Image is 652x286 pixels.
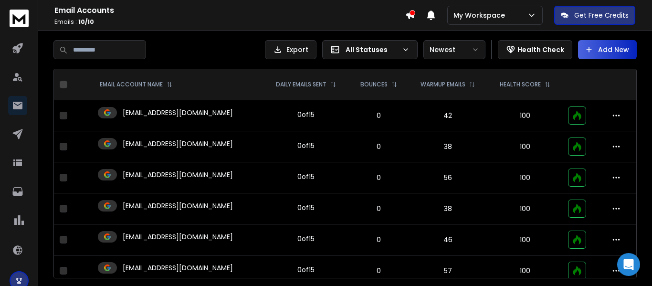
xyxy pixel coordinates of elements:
[487,162,562,193] td: 100
[123,108,233,117] p: [EMAIL_ADDRESS][DOMAIN_NAME]
[423,40,485,59] button: Newest
[408,100,487,131] td: 42
[617,253,640,276] div: Open Intercom Messenger
[10,10,29,27] img: logo
[297,141,315,150] div: 0 of 15
[297,172,315,181] div: 0 of 15
[78,18,94,26] span: 10 / 10
[578,40,637,59] button: Add New
[355,173,402,182] p: 0
[355,142,402,151] p: 0
[421,81,465,88] p: WARMUP EMAILS
[297,234,315,244] div: 0 of 15
[408,131,487,162] td: 38
[498,40,572,59] button: Health Check
[355,235,402,244] p: 0
[453,11,509,20] p: My Workspace
[355,111,402,120] p: 0
[408,162,487,193] td: 56
[123,201,233,211] p: [EMAIL_ADDRESS][DOMAIN_NAME]
[123,263,233,273] p: [EMAIL_ADDRESS][DOMAIN_NAME]
[408,224,487,255] td: 46
[574,11,629,20] p: Get Free Credits
[355,204,402,213] p: 0
[487,193,562,224] td: 100
[123,232,233,242] p: [EMAIL_ADDRESS][DOMAIN_NAME]
[554,6,635,25] button: Get Free Credits
[487,100,562,131] td: 100
[355,266,402,275] p: 0
[487,131,562,162] td: 100
[297,203,315,212] div: 0 of 15
[123,139,233,148] p: [EMAIL_ADDRESS][DOMAIN_NAME]
[265,40,316,59] button: Export
[500,81,541,88] p: HEALTH SCORE
[276,81,326,88] p: DAILY EMAILS SENT
[297,265,315,275] div: 0 of 15
[346,45,398,54] p: All Statuses
[54,5,405,16] h1: Email Accounts
[54,18,405,26] p: Emails :
[517,45,564,54] p: Health Check
[297,110,315,119] div: 0 of 15
[408,193,487,224] td: 38
[123,170,233,180] p: [EMAIL_ADDRESS][DOMAIN_NAME]
[360,81,388,88] p: BOUNCES
[487,224,562,255] td: 100
[100,81,172,88] div: EMAIL ACCOUNT NAME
